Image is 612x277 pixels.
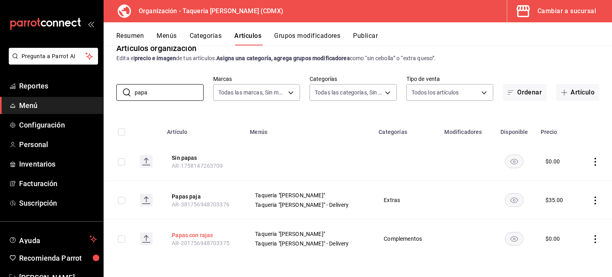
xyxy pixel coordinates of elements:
[116,54,599,63] div: Edita el de tus artículos. como “sin cebolla” o “extra queso”.
[19,253,97,263] span: Recomienda Parrot
[556,84,599,101] button: Artículo
[19,139,97,150] span: Personal
[19,159,97,169] span: Inventarios
[493,117,536,142] th: Disponible
[19,81,97,91] span: Reportes
[135,55,176,61] strong: precio e imagen
[172,163,223,169] span: AR-1758147263709
[591,196,599,204] button: actions
[505,232,524,246] button: availability-product
[310,76,397,82] label: Categorías
[213,76,300,82] label: Marcas
[116,32,144,45] button: Resumen
[412,88,459,96] span: Todos los artículos
[255,231,364,237] span: Taqueria "[PERSON_NAME]"
[172,154,235,162] button: edit-product-location
[172,240,229,246] span: AR-201756948703375
[245,117,374,142] th: Menús
[591,158,599,166] button: actions
[315,88,382,96] span: Todas las categorías, Sin categoría
[374,117,439,142] th: Categorías
[19,178,97,189] span: Facturación
[406,76,494,82] label: Tipo de venta
[19,198,97,208] span: Suscripción
[537,6,596,17] div: Cambiar a sucursal
[591,235,599,243] button: actions
[545,196,563,204] div: $ 35.00
[255,193,364,198] span: Taqueria "[PERSON_NAME]"
[19,120,97,130] span: Configuración
[88,21,94,27] button: open_drawer_menu
[116,32,612,45] div: navigation tabs
[234,32,261,45] button: Artículos
[274,32,340,45] button: Grupos modificadores
[545,157,560,165] div: $ 0.00
[190,32,222,45] button: Categorías
[172,231,235,239] button: edit-product-location
[172,201,229,208] span: AR-381756948703376
[172,193,235,200] button: edit-product-location
[132,6,283,16] h3: Organización - Taqueria [PERSON_NAME] (CDMX)
[157,32,177,45] button: Menús
[384,236,430,242] span: Complementos
[545,235,560,243] div: $ 0.00
[439,117,493,142] th: Modificadores
[255,241,364,246] span: Taqueria "[PERSON_NAME]" - Delivery
[536,117,578,142] th: Precio
[19,100,97,111] span: Menú
[9,48,98,65] button: Pregunta a Parrot AI
[353,32,378,45] button: Publicar
[255,202,364,208] span: Taqueria "[PERSON_NAME]" - Delivery
[162,117,245,142] th: Artículo
[384,197,430,203] span: Extras
[218,88,286,96] span: Todas las marcas, Sin marca
[116,42,196,54] div: Artículos organización
[6,58,98,66] a: Pregunta a Parrot AI
[505,193,524,207] button: availability-product
[216,55,349,61] strong: Asigna una categoría, agrega grupos modificadores
[505,155,524,168] button: availability-product
[135,84,204,100] input: Buscar artículo
[503,84,547,101] button: Ordenar
[22,52,86,61] span: Pregunta a Parrot AI
[19,234,86,244] span: Ayuda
